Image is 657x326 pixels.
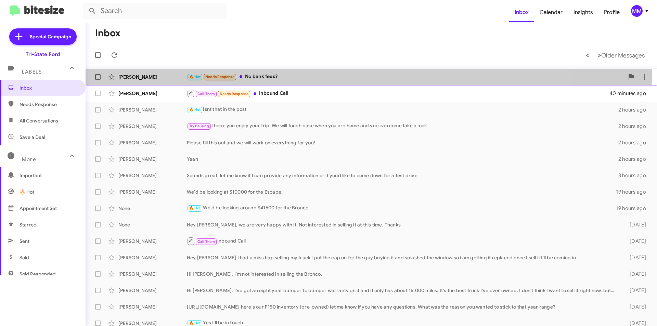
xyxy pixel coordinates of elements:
[26,51,60,58] div: Tri-State Ford
[593,48,649,62] button: Next
[582,48,594,62] button: Previous
[118,287,187,294] div: [PERSON_NAME]
[30,33,71,40] span: Special Campaign
[20,84,78,91] span: Inbox
[597,51,601,60] span: »
[187,287,619,294] div: Hi [PERSON_NAME]. I've got an eight year bumper to bumper warranty on it and it only has about 15...
[616,188,652,195] div: 19 hours ago
[618,106,652,113] div: 2 hours ago
[619,254,652,261] div: [DATE]
[118,139,187,146] div: [PERSON_NAME]
[189,321,201,325] span: 🔥 Hot
[9,28,77,45] a: Special Campaign
[187,221,619,228] div: Hey [PERSON_NAME], we are very happy with it. Not interested in selling it at this time. Thanks
[118,156,187,162] div: [PERSON_NAME]
[118,205,187,212] div: None
[20,101,78,108] span: Needs Response
[534,2,568,22] a: Calendar
[619,287,652,294] div: [DATE]
[20,271,56,277] span: Sold Responded
[601,52,645,59] span: Older Messages
[20,221,37,228] span: Starred
[20,134,45,141] span: Save a Deal
[95,28,120,39] h1: Inbox
[118,188,187,195] div: [PERSON_NAME]
[20,188,34,195] span: 🔥 Hot
[20,172,78,179] span: Important
[187,237,619,245] div: Inbound Call
[187,122,618,130] div: I hope you enjoy your trip! We will touch base when you are home and yuo can come take a look
[118,172,187,179] div: [PERSON_NAME]
[118,303,187,310] div: [PERSON_NAME]
[187,139,618,146] div: Please fill this out and we will work on everything for you!
[625,5,649,17] button: MM
[610,90,652,97] div: 40 minutes ago
[568,2,598,22] a: Insights
[118,123,187,130] div: [PERSON_NAME]
[187,271,619,277] div: Hi [PERSON_NAME]. I'm not interested in selling the Bronco.
[187,204,616,212] div: We'd be looking around $41500 for the Bronco!
[187,106,618,114] div: Isnt that in the post
[618,156,652,162] div: 2 hours ago
[631,5,643,17] div: MM
[187,156,618,162] div: Yeah
[619,303,652,310] div: [DATE]
[582,48,649,62] nav: Page navigation example
[189,124,209,128] span: Try Pausing
[618,123,652,130] div: 2 hours ago
[118,238,187,245] div: [PERSON_NAME]
[189,75,201,79] span: 🔥 Hot
[22,156,36,162] span: More
[619,221,652,228] div: [DATE]
[20,254,29,261] span: Sold
[598,2,625,22] a: Profile
[205,75,234,79] span: Needs Response
[616,205,652,212] div: 19 hours ago
[189,206,201,210] span: 🔥 Hot
[20,117,58,124] span: All Conversations
[187,172,618,179] div: Sounds great, let me know if I can provide any information or if youd like to come down for a tes...
[83,3,227,19] input: Search
[197,239,215,244] span: Call Them
[187,188,616,195] div: We'd be looking at $10000 for the Escape.
[197,92,215,96] span: Call Them
[618,139,652,146] div: 2 hours ago
[118,221,187,228] div: None
[118,74,187,80] div: [PERSON_NAME]
[187,303,619,310] div: [URL][DOMAIN_NAME] here's our F150 inventory (pre-owned) let me know if you have any questions. W...
[187,73,624,81] div: No bank fees?
[618,172,652,179] div: 3 hours ago
[187,254,619,261] div: Hey [PERSON_NAME] I had a miss hap selling my truck I put the cap on for the guy buying it and sm...
[187,89,610,97] div: Inbound Call
[22,69,42,75] span: Labels
[118,90,187,97] div: [PERSON_NAME]
[586,51,590,60] span: «
[619,271,652,277] div: [DATE]
[118,271,187,277] div: [PERSON_NAME]
[619,238,652,245] div: [DATE]
[220,92,249,96] span: Needs Response
[118,106,187,113] div: [PERSON_NAME]
[20,205,57,212] span: Appointment Set
[20,238,29,245] span: Sent
[509,2,534,22] a: Inbox
[118,254,187,261] div: [PERSON_NAME]
[189,107,201,112] span: 🔥 Hot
